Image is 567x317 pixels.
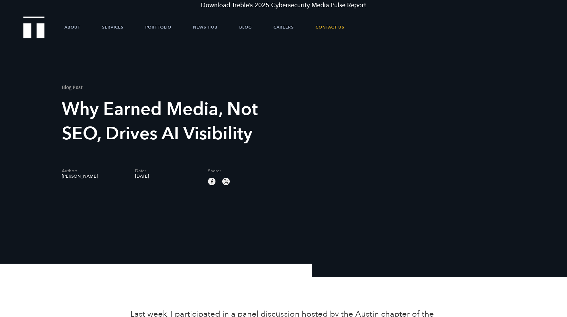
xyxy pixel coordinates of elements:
a: Careers [273,17,294,37]
a: About [64,17,80,37]
img: twitter sharing button [223,178,229,184]
span: Share: [208,169,271,173]
a: Portfolio [145,17,171,37]
a: Contact Us [316,17,344,37]
a: Blog [239,17,252,37]
span: [DATE] [135,174,198,179]
mark: Blog Post [62,84,83,90]
h1: Why Earned Media, Not SEO, Drives AI Visibility [62,97,281,146]
a: Services [102,17,124,37]
a: News Hub [193,17,218,37]
span: [PERSON_NAME] [62,174,125,179]
span: Author: [62,169,125,173]
img: facebook sharing button [209,178,215,184]
img: Treble logo [23,16,45,38]
a: Treble Homepage [24,17,44,38]
span: Date: [135,169,198,173]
